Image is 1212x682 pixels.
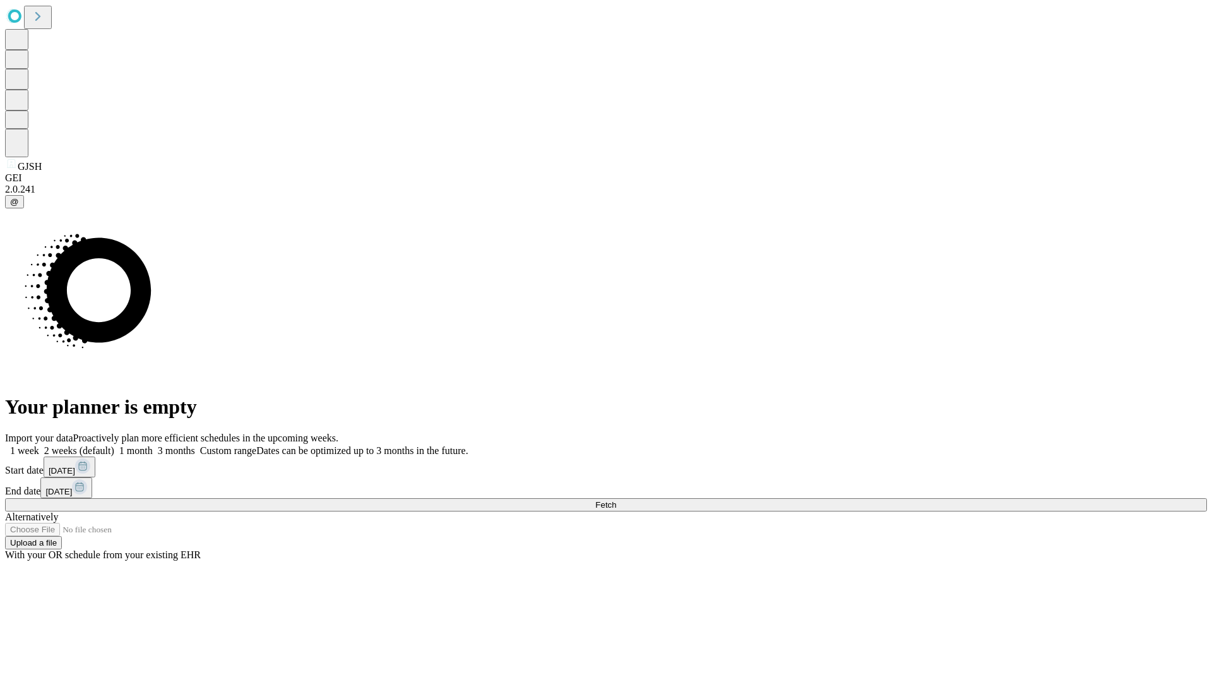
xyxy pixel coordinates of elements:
span: Import your data [5,433,73,443]
span: Custom range [200,445,256,456]
h1: Your planner is empty [5,395,1207,419]
span: [DATE] [49,466,75,476]
button: [DATE] [40,477,92,498]
button: @ [5,195,24,208]
span: Fetch [595,500,616,510]
span: [DATE] [45,487,72,496]
div: End date [5,477,1207,498]
div: 2.0.241 [5,184,1207,195]
span: 2 weeks (default) [44,445,114,456]
span: 1 week [10,445,39,456]
span: 3 months [158,445,195,456]
button: Upload a file [5,536,62,549]
div: GEI [5,172,1207,184]
button: [DATE] [44,457,95,477]
span: Dates can be optimized up to 3 months in the future. [256,445,468,456]
span: Alternatively [5,512,58,522]
button: Fetch [5,498,1207,512]
div: Start date [5,457,1207,477]
span: With your OR schedule from your existing EHR [5,549,201,560]
span: @ [10,197,19,206]
span: GJSH [18,161,42,172]
span: Proactively plan more efficient schedules in the upcoming weeks. [73,433,338,443]
span: 1 month [119,445,153,456]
